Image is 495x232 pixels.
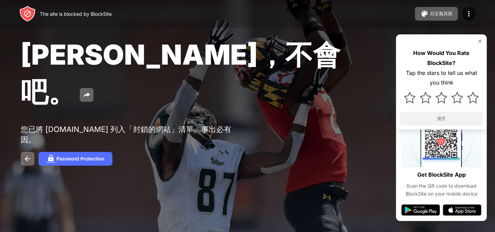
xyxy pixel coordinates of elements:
[477,38,483,44] img: rate-us-close.svg
[451,92,463,103] img: star.svg
[465,10,473,18] img: menu-icon.svg
[47,155,55,163] img: password.svg
[40,11,112,17] div: The site is blocked by BlockSite
[443,205,481,216] img: app-store.svg
[430,11,452,17] div: 自定義頁面
[400,68,483,88] div: Tap the stars to tell us what you think
[415,7,458,21] button: 自定義頁面
[400,48,483,68] div: How Would You Rate BlockSite?
[404,92,416,103] img: star.svg
[38,152,112,166] button: Password Protection
[21,38,340,108] span: [PERSON_NAME]，不會吧。
[436,92,447,103] img: star.svg
[21,124,233,145] div: 您已將 [DOMAIN_NAME] 列入「封鎖的網站」清單。事出必有因。
[420,92,431,103] img: star.svg
[19,5,36,22] img: header-logo.svg
[82,91,91,99] img: share.svg
[420,10,429,18] img: pallet.svg
[23,155,32,163] img: back.svg
[400,112,483,125] button: 提交
[467,92,479,103] img: star.svg
[401,205,440,216] img: google-play.svg
[56,156,104,162] div: Password Protection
